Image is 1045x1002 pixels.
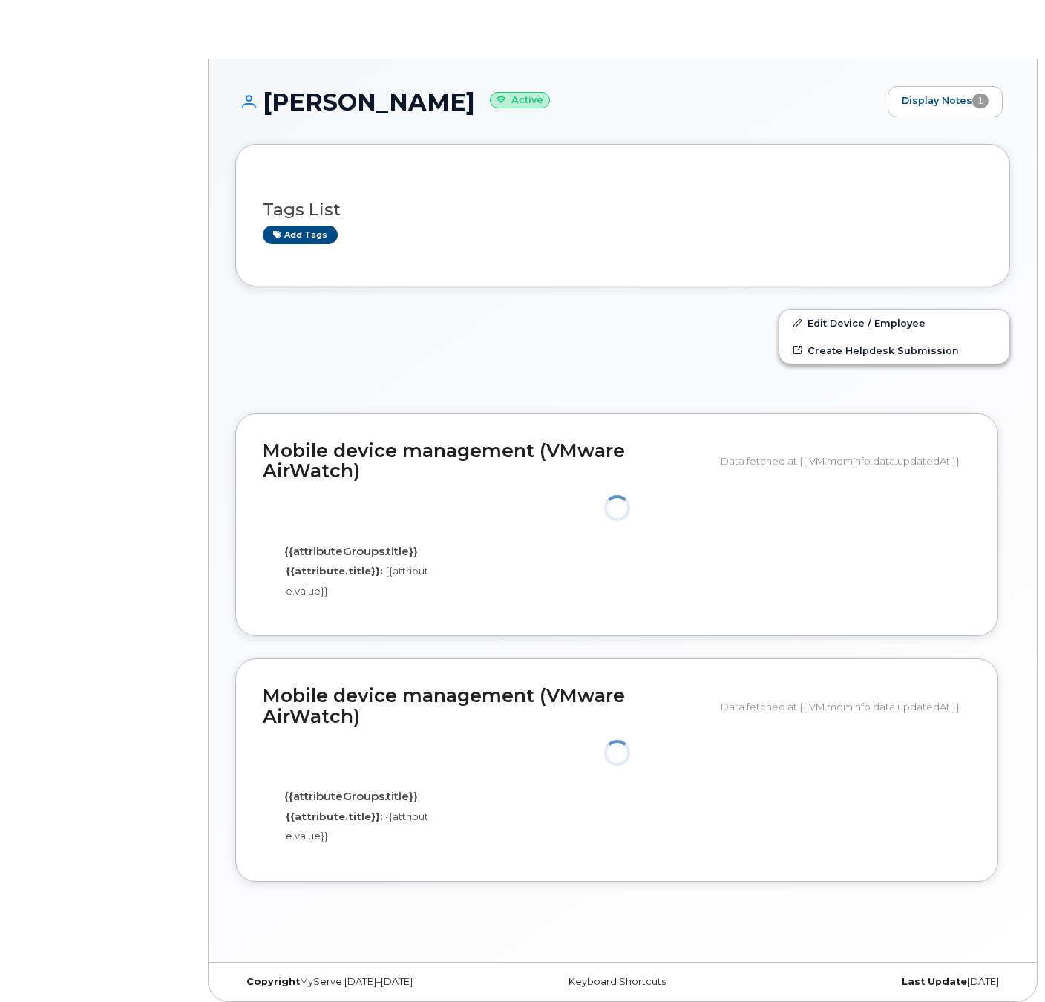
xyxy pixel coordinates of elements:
div: MyServe [DATE]–[DATE] [235,976,494,988]
a: Keyboard Shortcuts [569,976,666,987]
strong: Copyright [246,976,300,987]
a: Add tags [263,226,338,244]
label: {{attribute.title}}: [286,810,383,824]
h2: Mobile device management (VMware AirWatch) [263,686,710,727]
h4: {{attributeGroups.title}} [274,546,429,558]
strong: Last Update [902,976,967,987]
div: [DATE] [752,976,1010,988]
span: 1 [972,94,989,108]
label: {{attribute.title}}: [286,564,383,578]
a: Create Helpdesk Submission [779,337,1009,364]
a: Display Notes1 [888,86,1003,117]
h2: Mobile device management (VMware AirWatch) [263,441,710,482]
small: Active [490,92,550,109]
h4: {{attributeGroups.title}} [274,790,429,803]
span: {{attribute.value}} [286,565,428,597]
h1: [PERSON_NAME] [235,89,880,115]
div: Data fetched at {{ VM.mdmInfo.data.updatedAt }} [721,692,971,721]
div: Data fetched at {{ VM.mdmInfo.data.updatedAt }} [721,447,971,475]
h3: Tags List [263,200,983,219]
a: Edit Device / Employee [779,310,1009,336]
